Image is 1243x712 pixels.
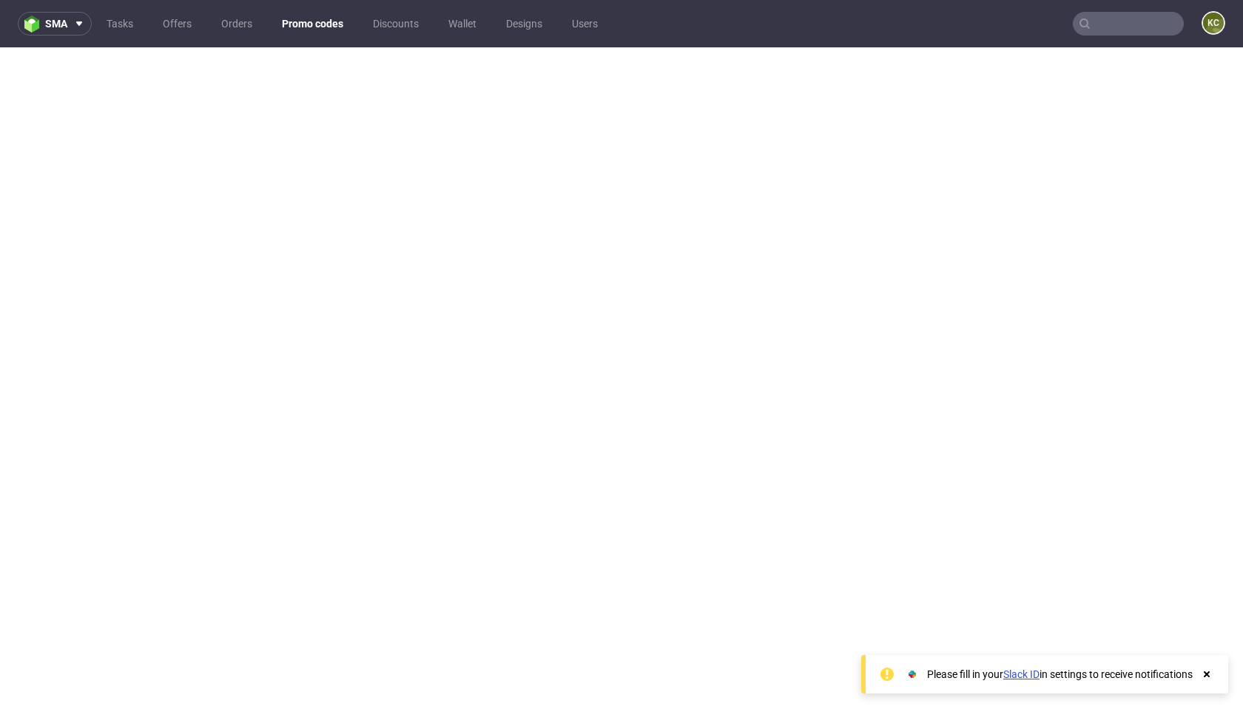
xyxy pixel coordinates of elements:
[439,12,485,36] a: Wallet
[154,12,201,36] a: Offers
[1003,668,1040,680] a: Slack ID
[905,667,920,682] img: Slack
[45,19,67,29] span: sma
[927,667,1193,682] div: Please fill in your in settings to receive notifications
[24,16,45,33] img: logo
[273,12,352,36] a: Promo codes
[1203,13,1224,33] figcaption: KC
[212,12,261,36] a: Orders
[98,12,142,36] a: Tasks
[18,12,92,36] button: sma
[563,12,607,36] a: Users
[497,12,551,36] a: Designs
[364,12,428,36] a: Discounts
